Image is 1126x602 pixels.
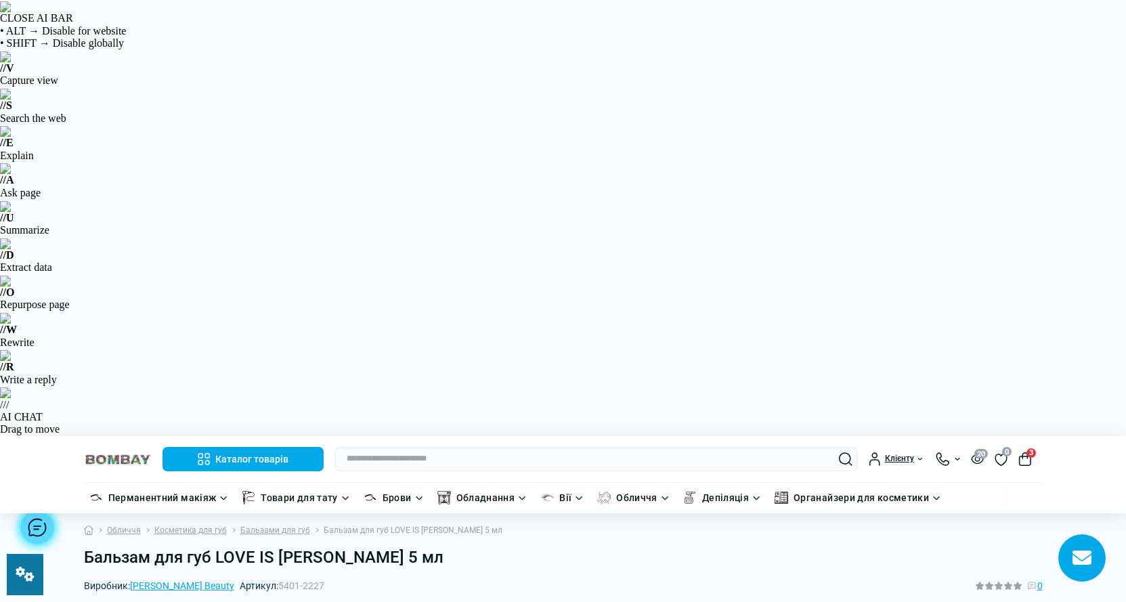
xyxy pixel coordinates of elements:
button: Search [839,452,852,466]
span: 0 [1002,447,1012,456]
a: Органайзери для косметики [794,490,929,505]
img: Обличчя [597,491,611,504]
span: Артикул: [240,581,324,590]
img: Органайзери для косметики [775,491,788,504]
a: Бальзами для губ [240,524,310,537]
a: Товари для тату [261,490,337,505]
img: BOMBAY [84,453,152,466]
img: Брови [364,491,377,504]
img: Перманентний макіяж [89,491,103,504]
img: Вії [540,491,554,504]
img: Обладнання [437,491,451,504]
a: Косметика для губ [154,524,227,537]
span: 0 [1037,578,1043,593]
a: Обладнання [456,490,515,505]
img: Товари для тату [242,491,255,504]
nav: breadcrumb [84,513,1043,548]
span: Виробник: [84,581,234,590]
a: Брови [383,490,412,505]
a: Вії [559,490,571,505]
h1: Бальзам для губ LOVE IS [PERSON_NAME] 5 мл [84,548,1043,567]
button: 20 [971,453,984,465]
a: Перманентний макіяж [108,490,217,505]
a: Обличчя [616,490,657,505]
img: Депіляція [683,491,697,504]
button: Каталог товарів [163,447,324,471]
a: Депіляція [702,490,749,505]
a: Обличчя [107,524,141,537]
a: 0 [995,451,1008,466]
span: 5401-2227 [278,580,324,591]
a: [PERSON_NAME] Beauty [130,580,234,591]
span: 3 [1026,448,1036,458]
span: 20 [974,449,988,458]
li: Бальзам для губ LOVE IS [PERSON_NAME] 5 мл [310,524,502,537]
button: 3 [1018,452,1032,466]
